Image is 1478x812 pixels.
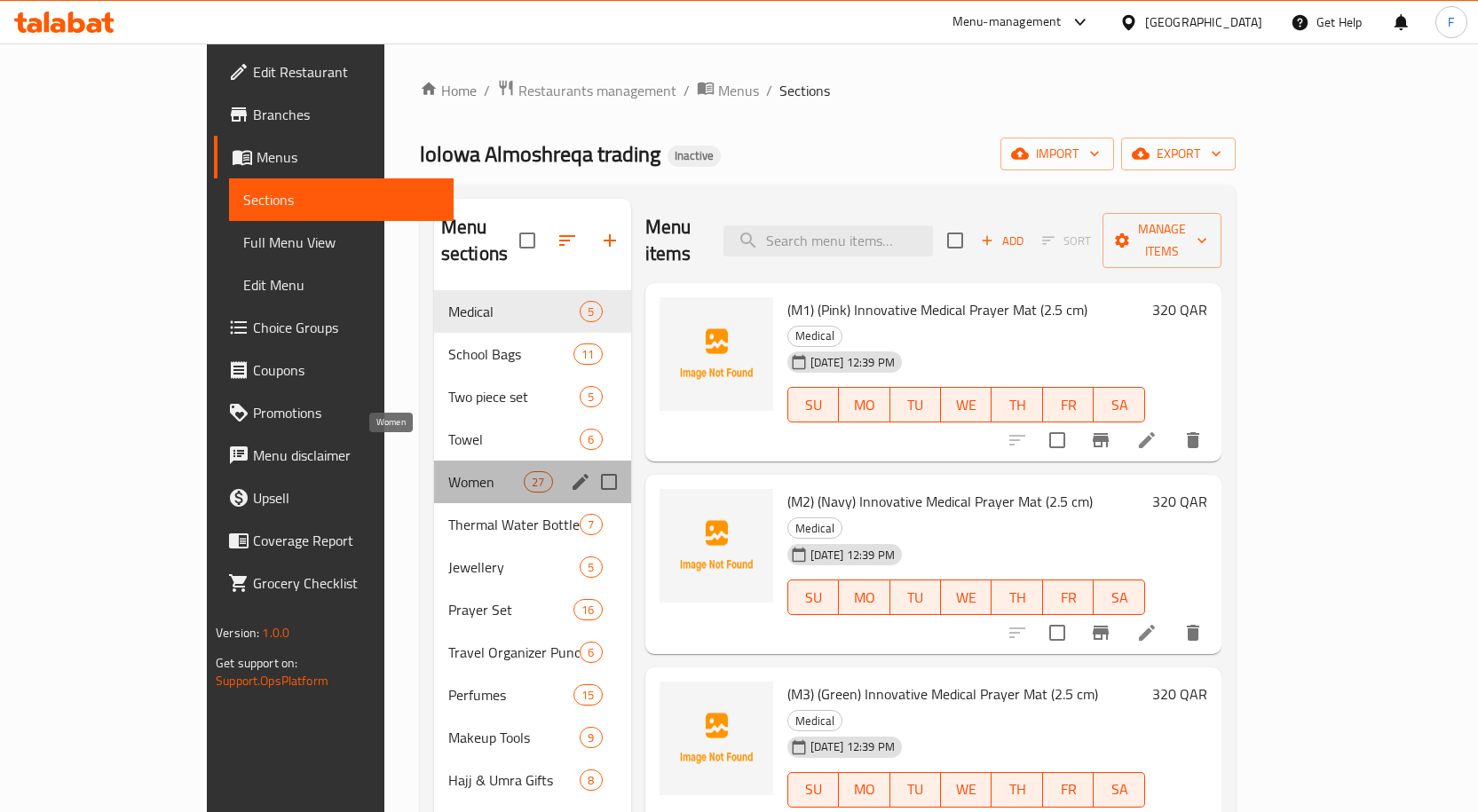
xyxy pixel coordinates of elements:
span: Select section first [1031,227,1103,255]
span: 6 [581,431,601,448]
span: Women [448,471,524,493]
span: 8 [581,772,601,789]
a: Choice Groups [214,306,454,349]
div: Perfumes [448,684,573,706]
span: Upsell [253,487,439,508]
a: Full Menu View [229,221,454,264]
span: Add item [974,227,1031,255]
button: SU [787,387,839,422]
span: MO [846,392,882,418]
span: Get support on: [216,651,297,674]
span: [DATE] 12:39 PM [803,738,902,755]
div: items [573,684,602,706]
span: Medical [788,518,842,539]
span: SA [1101,585,1137,611]
span: Version: [216,621,259,644]
span: import [1015,143,1100,165]
a: Menus [697,79,759,102]
span: Makeup Tools [448,727,581,748]
button: TH [992,579,1042,615]
span: TH [999,777,1035,802]
h2: Menu sections [441,214,519,267]
span: 11 [574,346,601,363]
span: 9 [581,729,601,746]
span: Grocery Checklist [253,572,439,594]
span: Thermal Water Bottle [448,514,581,535]
div: Medical5 [434,290,631,333]
div: Travel Organizer Punch6 [434,631,631,674]
span: 5 [581,389,601,406]
nav: breadcrumb [420,79,1236,102]
button: MO [839,579,889,615]
button: TH [992,772,1042,808]
h6: 320 QAR [1152,682,1207,706]
span: [DATE] 12:39 PM [803,547,902,564]
span: Restaurants management [518,80,676,101]
button: WE [941,387,992,422]
span: FR [1050,777,1087,802]
span: Add [978,231,1026,251]
a: Coupons [214,349,454,391]
div: Two piece set5 [434,375,631,418]
span: TU [897,777,934,802]
button: TH [992,387,1042,422]
span: lolowa Almoshreqa trading [420,134,660,174]
span: Select to update [1039,614,1076,651]
span: Menus [257,146,439,168]
button: SA [1094,772,1144,808]
button: TU [890,579,941,615]
span: SU [795,777,832,802]
span: Coupons [253,359,439,381]
span: TU [897,392,934,418]
div: items [524,471,552,493]
span: Medical [788,326,842,346]
span: Sections [243,189,439,210]
img: (M1) (Pink) Innovative Medical Prayer Mat (2.5 cm) [660,297,773,411]
div: Makeup Tools9 [434,716,631,759]
a: Edit menu item [1136,430,1158,451]
a: Coverage Report [214,519,454,562]
span: Menus [718,80,759,101]
div: Medical [787,517,842,539]
button: WE [941,579,992,615]
a: Promotions [214,391,454,434]
span: 16 [574,602,601,619]
span: Medical [788,711,842,731]
span: (M2) (Navy) Innovative Medical Prayer Mat (2.5 cm) [787,488,1093,515]
span: Inactive [668,148,721,163]
div: Thermal Water Bottle7 [434,503,631,546]
span: Menu disclaimer [253,445,439,466]
span: Jewellery [448,556,581,578]
span: TU [897,585,934,611]
li: / [484,80,490,101]
div: Hajj & Umra Gifts8 [434,759,631,801]
button: SU [787,579,839,615]
button: MO [839,772,889,808]
span: Two piece set [448,386,581,407]
span: Medical [448,301,581,322]
button: Add section [589,219,631,262]
span: Edit Restaurant [253,61,439,83]
span: 5 [581,304,601,320]
div: Menu-management [952,12,1062,33]
span: SU [795,392,832,418]
button: SA [1094,387,1144,422]
span: Coverage Report [253,530,439,551]
span: Select section [937,222,974,259]
li: / [684,80,690,101]
button: Branch-specific-item [1079,419,1122,461]
a: Edit Menu [229,264,454,306]
span: 6 [581,644,601,661]
div: [GEOGRAPHIC_DATA] [1145,12,1262,32]
div: Jewellery5 [434,546,631,588]
div: Prayer Set16 [434,588,631,631]
span: 1.0.0 [262,621,289,644]
span: (M1) (Pink) Innovative Medical Prayer Mat (2.5 cm) [787,296,1087,323]
a: Menu disclaimer [214,434,454,477]
span: Select to update [1039,422,1076,459]
span: Sections [779,80,830,101]
a: Branches [214,93,454,136]
span: Travel Organizer Punch [448,642,581,663]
